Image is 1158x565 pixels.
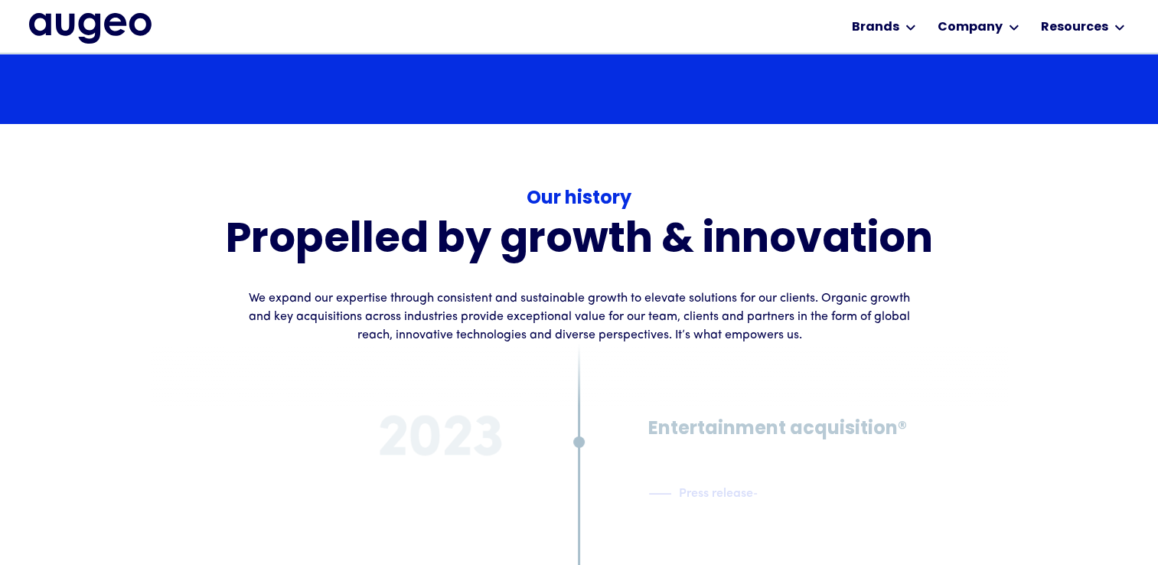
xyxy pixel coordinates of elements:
[648,418,1008,441] h3: Entertainment acquisition®
[29,13,152,44] img: Augeo's full logo in midnight blue.
[181,219,977,264] h2: Propelled by growth & innovation
[29,13,152,44] a: home
[648,485,671,503] img: Blue decorative line
[181,185,977,213] div: Our history
[938,18,1003,37] div: Company
[852,18,899,37] div: Brands
[648,486,757,502] a: Blue decorative linePress releaseBlue text arrow
[249,289,910,345] p: We expand our expertise through consistent and sustainable growth to elevate solutions for our cl...
[679,482,753,501] div: Press release
[158,407,503,472] div: 2023
[1041,18,1108,37] div: Resources
[753,485,776,503] img: Blue text arrow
